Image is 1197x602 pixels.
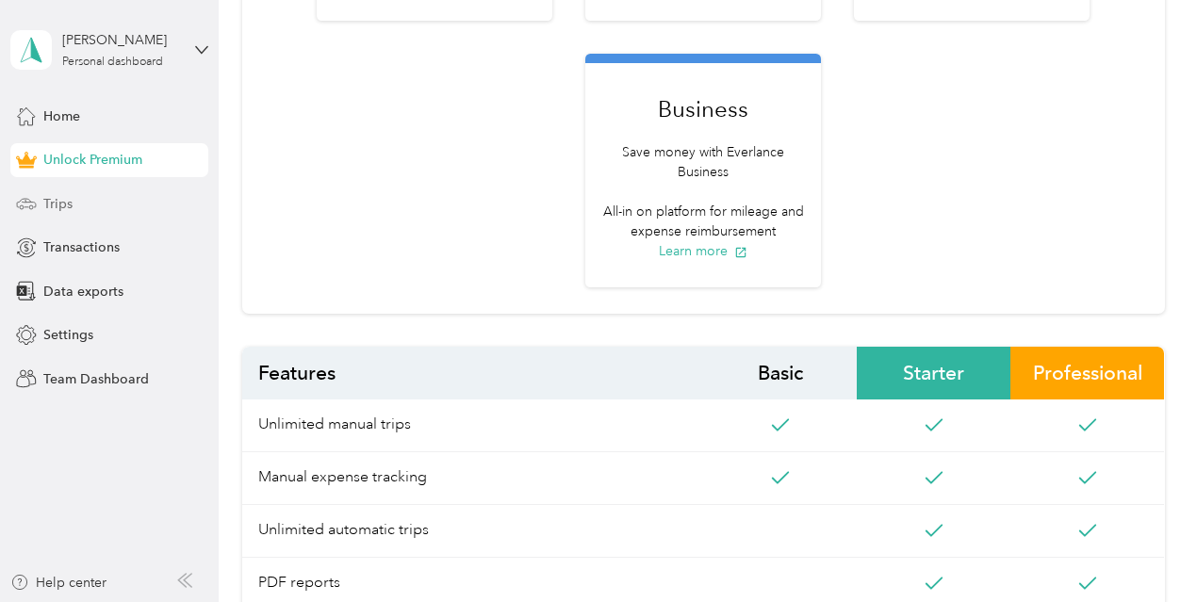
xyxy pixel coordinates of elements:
[43,325,93,345] span: Settings
[43,369,149,389] span: Team Dashboard
[62,30,180,50] div: [PERSON_NAME]
[43,150,142,170] span: Unlock Premium
[596,142,812,182] p: Save money with Everlance Business
[43,282,123,301] span: Data exports
[242,347,703,399] span: Features
[596,202,812,241] p: All-in on platform for mileage and expense reimbursement
[10,573,107,593] button: Help center
[242,399,703,452] span: Unlimited manual trips
[1091,496,1197,602] iframe: Everlance-gr Chat Button Frame
[242,452,703,505] span: Manual expense tracking
[596,92,812,125] h1: Business
[659,241,747,261] button: Learn more
[242,505,703,558] span: Unlimited automatic trips
[857,347,1010,399] span: Starter
[703,347,857,399] span: Basic
[43,237,120,257] span: Transactions
[43,194,73,214] span: Trips
[1010,347,1164,399] span: Professional
[62,57,163,68] div: Personal dashboard
[43,106,80,126] span: Home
